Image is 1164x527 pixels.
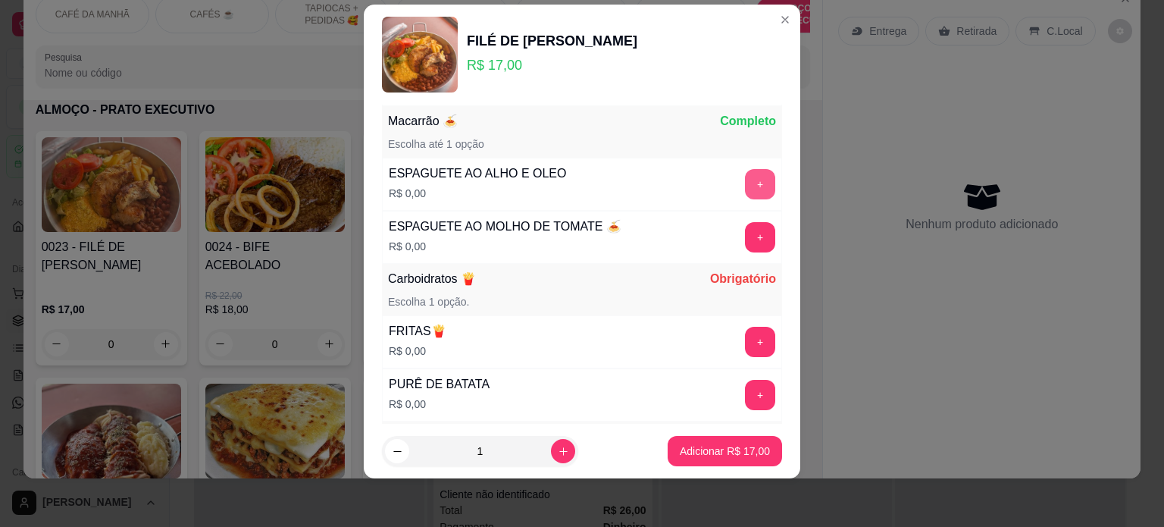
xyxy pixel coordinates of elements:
[389,397,490,412] p: R$ 0,00
[467,30,637,52] div: FILÉ DE [PERSON_NAME]
[389,375,490,394] div: PURÊ DE BATATA
[745,380,775,410] button: add
[388,270,476,288] p: Carboidratos 🍟
[388,112,458,130] p: Macarrão 🍝
[668,436,782,466] button: Adicionar R$ 17,00
[680,444,770,459] p: Adicionar R$ 17,00
[551,439,575,463] button: increase-product-quantity
[745,222,775,253] button: add
[773,8,797,32] button: Close
[389,239,621,254] p: R$ 0,00
[388,136,484,152] p: Escolha até 1 opção
[389,322,446,340] div: FRITAS🍟
[467,55,637,76] p: R$ 17,00
[710,270,776,288] p: Obrigatório
[385,439,409,463] button: decrease-product-quantity
[389,186,566,201] p: R$ 0,00
[389,165,566,183] div: ESPAGUETE AO ALHO E OLEO
[382,17,458,93] img: product-image
[389,218,621,236] div: ESPAGUETE AO MOLHO DE TOMATE 🍝
[745,327,775,357] button: add
[389,343,446,359] p: R$ 0,00
[745,169,775,199] button: add
[720,112,776,130] p: Completo
[388,294,469,309] p: Escolha 1 opção.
